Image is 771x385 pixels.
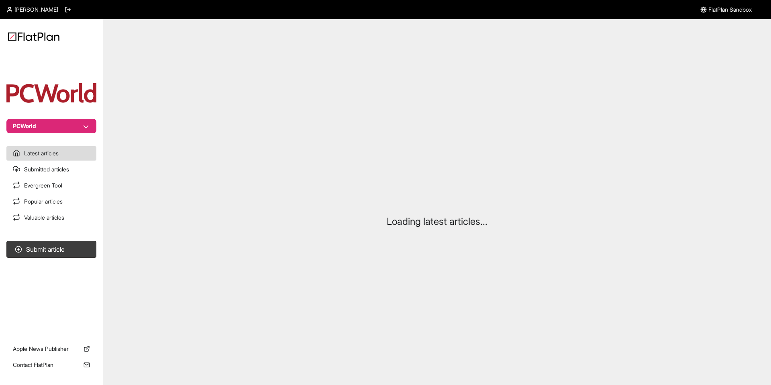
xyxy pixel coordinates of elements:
button: PCWorld [6,119,96,133]
span: [PERSON_NAME] [14,6,58,14]
a: Valuable articles [6,210,96,225]
a: Popular articles [6,194,96,209]
img: Logo [8,32,59,41]
a: Contact FlatPlan [6,358,96,372]
a: Latest articles [6,146,96,161]
img: Publication Logo [6,83,96,103]
a: [PERSON_NAME] [6,6,58,14]
button: Submit article [6,241,96,258]
p: Loading latest articles... [387,215,487,228]
a: Evergreen Tool [6,178,96,193]
span: FlatPlan Sandbox [708,6,752,14]
a: Apple News Publisher [6,342,96,356]
a: Submitted articles [6,162,96,177]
